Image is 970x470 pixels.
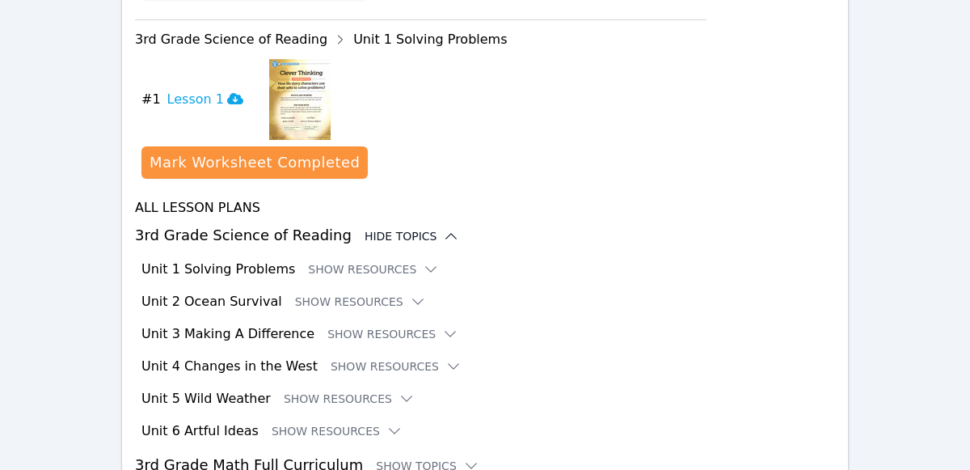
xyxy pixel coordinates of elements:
[150,151,360,174] div: Mark Worksheet Completed
[167,90,243,109] h3: Lesson 1
[141,146,368,179] button: Mark Worksheet Completed
[135,198,835,218] h4: All Lesson Plans
[141,389,271,409] h3: Unit 5 Wild Weather
[141,421,259,441] h3: Unit 6 Artful Ideas
[284,391,415,407] button: Show Resources
[135,27,706,53] div: 3rd Grade Science of Reading Unit 1 Solving Problems
[308,261,439,277] button: Show Resources
[141,292,282,311] h3: Unit 2 Ocean Survival
[295,294,426,310] button: Show Resources
[141,324,314,344] h3: Unit 3 Making A Difference
[269,59,331,140] img: Lesson 1
[141,59,256,140] button: #1Lesson 1
[331,358,462,375] button: Show Resources
[141,260,295,279] h3: Unit 1 Solving Problems
[365,228,460,244] button: Hide Topics
[141,357,318,376] h3: Unit 4 Changes in the West
[135,224,835,247] h3: 3rd Grade Science of Reading
[272,423,403,439] button: Show Resources
[141,90,161,109] span: # 1
[327,326,458,342] button: Show Resources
